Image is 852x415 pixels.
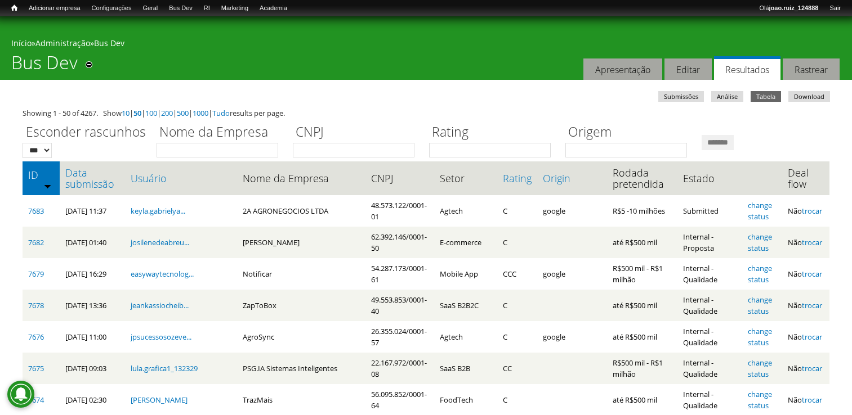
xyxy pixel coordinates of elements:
[11,38,841,52] div: » »
[497,258,537,290] td: CCC
[177,108,189,118] a: 500
[607,353,677,384] td: R$500 mil - R$1 milhão
[365,227,434,258] td: 62.392.146/0001-50
[28,237,44,247] a: 7682
[365,290,434,321] td: 49.553.853/0001-40
[28,395,44,405] a: 7674
[677,353,742,384] td: Internal - Qualidade
[157,123,286,143] label: Nome da Empresa
[11,38,32,48] a: Início
[23,107,829,119] div: Showing 1 - 50 of 4267. Show | | | | | | results per page.
[782,353,829,384] td: Não
[131,300,189,310] a: jeankassiocheib...
[782,321,829,353] td: Não
[607,290,677,321] td: até R$500 mil
[607,258,677,290] td: R$500 mil - R$1 milhão
[131,237,189,247] a: josilenedeabreu...
[782,227,829,258] td: Não
[365,353,434,384] td: 22.167.972/0001-08
[607,161,677,195] th: Rodada pretendida
[131,332,191,342] a: jpsucessosozeve...
[711,91,743,102] a: Análise
[237,161,366,195] th: Nome da Empresa
[237,227,366,258] td: [PERSON_NAME]
[237,353,366,384] td: PSG.IA Sistemas Inteligentes
[543,173,601,184] a: Origin
[677,227,742,258] td: Internal - Proposta
[802,363,822,373] a: trocar
[748,358,772,379] a: change status
[748,389,772,411] a: change status
[748,295,772,316] a: change status
[503,173,532,184] a: Rating
[131,173,231,184] a: Usuário
[677,161,742,195] th: Estado
[607,321,677,353] td: até R$500 mil
[497,353,537,384] td: CC
[23,3,86,14] a: Adicionar empresa
[161,108,173,118] a: 200
[802,300,822,310] a: trocar
[782,290,829,321] td: Não
[131,395,188,405] a: [PERSON_NAME]
[664,58,712,80] a: Editar
[28,169,54,181] a: ID
[11,4,17,12] span: Início
[434,353,497,384] td: SaaS B2B
[28,363,44,373] a: 7675
[751,91,781,102] a: Tabela
[677,195,742,227] td: Submitted
[537,321,607,353] td: google
[434,195,497,227] td: Agtech
[783,58,840,80] a: Rastrear
[60,258,125,290] td: [DATE] 16:29
[237,258,366,290] td: Notificar
[6,3,23,13] a: Início
[677,290,742,321] td: Internal - Qualidade
[497,321,537,353] td: C
[212,108,230,118] a: Tudo
[133,108,141,118] a: 50
[753,3,824,14] a: Olájoao.ruiz_124888
[802,237,822,247] a: trocar
[28,206,44,216] a: 7683
[94,38,124,48] a: Bus Dev
[824,3,846,14] a: Sair
[583,58,662,80] a: Apresentação
[802,206,822,216] a: trocar
[365,161,434,195] th: CNPJ
[782,195,829,227] td: Não
[434,227,497,258] td: E-commerce
[434,290,497,321] td: SaaS B2B2C
[60,195,125,227] td: [DATE] 11:37
[434,161,497,195] th: Setor
[65,167,119,190] a: Data submissão
[131,269,194,279] a: easywaytecnolog...
[198,3,216,14] a: RI
[216,3,254,14] a: Marketing
[769,4,819,11] strong: joao.ruiz_124888
[677,321,742,353] td: Internal - Qualidade
[748,200,772,222] a: change status
[60,321,125,353] td: [DATE] 11:00
[28,332,44,342] a: 7676
[86,3,137,14] a: Configurações
[28,300,44,310] a: 7678
[658,91,704,102] a: Submissões
[60,353,125,384] td: [DATE] 09:03
[193,108,208,118] a: 1000
[365,258,434,290] td: 54.287.173/0001-61
[293,123,422,143] label: CNPJ
[802,269,822,279] a: trocar
[11,52,78,80] h1: Bus Dev
[237,195,366,227] td: 2A AGRONEGOCIOS LTDA
[802,395,822,405] a: trocar
[782,161,829,195] th: Deal flow
[607,195,677,227] td: R$5 -10 milhões
[35,38,90,48] a: Administração
[497,290,537,321] td: C
[782,258,829,290] td: Não
[23,123,149,143] label: Esconder rascunhos
[748,263,772,285] a: change status
[677,258,742,290] td: Internal - Qualidade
